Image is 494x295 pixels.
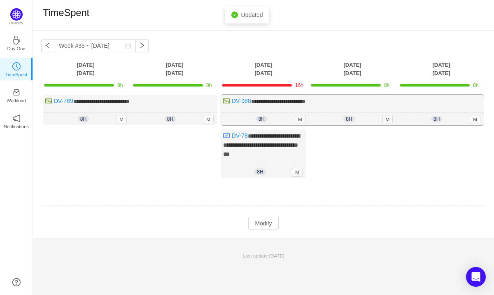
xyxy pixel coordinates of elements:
[12,36,21,44] i: icon: coffee
[473,82,478,88] span: 8h
[343,116,354,122] span: 8h
[116,115,127,124] span: M
[254,169,266,175] span: 8h
[295,115,305,124] span: M
[12,278,21,286] a: icon: question-circle
[232,132,248,139] a: DV-78
[5,71,28,78] p: TimeSpent
[7,45,25,52] p: Day One
[295,82,303,88] span: 16h
[231,12,238,18] i: icon: check-circle
[165,116,176,122] span: 8h
[256,116,267,122] span: 8h
[78,116,89,122] span: 8h
[41,61,130,77] th: [DATE] [DATE]
[12,91,21,99] a: icon: inboxWorkload
[9,21,23,26] p: Quantify
[12,114,21,122] i: icon: notification
[206,82,212,88] span: 8h
[43,7,89,19] h1: TimeSpent
[130,61,219,77] th: [DATE] [DATE]
[117,82,123,88] span: 8h
[4,123,29,130] p: Notifications
[125,43,131,49] i: icon: calendar
[12,62,21,70] i: icon: clock-circle
[431,116,442,122] span: 8h
[12,88,21,96] i: icon: inbox
[269,253,284,258] span: [DATE]
[10,8,23,21] img: Quantify
[470,115,480,124] span: M
[232,98,251,104] a: DV-988
[41,39,54,52] button: icon: left
[241,12,263,18] span: Updated
[12,117,21,125] a: icon: notificationNotifications
[223,98,230,104] img: 10314
[12,39,21,47] a: icon: coffeeDay One
[12,65,21,73] a: icon: clock-circleTimeSpent
[135,39,149,52] button: icon: right
[466,267,486,287] div: Open Intercom Messenger
[308,61,397,77] th: [DATE] [DATE]
[7,97,26,104] p: Workload
[243,253,284,258] span: Last update:
[45,98,52,104] img: 10314
[223,132,230,139] img: 10300
[54,39,136,52] input: Select a week
[248,217,278,230] button: Modify
[382,115,393,124] span: M
[292,168,303,177] span: M
[219,61,308,77] th: [DATE] [DATE]
[384,82,389,88] span: 8h
[203,115,214,124] span: M
[397,61,486,77] th: [DATE] [DATE]
[54,98,73,104] a: DV-789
